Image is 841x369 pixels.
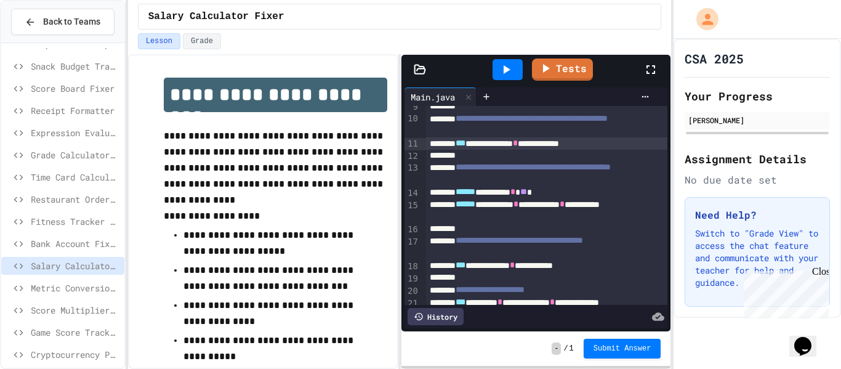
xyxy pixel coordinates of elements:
span: Salary Calculator Fixer [148,9,284,24]
span: Receipt Formatter [31,104,119,117]
span: Expression Evaluator Fix [31,126,119,139]
span: / [563,344,568,354]
div: 16 [404,224,420,236]
div: 18 [404,261,420,273]
div: 9 [404,101,420,113]
span: Time Card Calculator [31,171,119,184]
div: 11 [404,138,420,150]
div: Chat with us now!Close [5,5,85,78]
div: Main.java [404,87,477,106]
span: Fitness Tracker Debugger [31,215,119,228]
iframe: chat widget [739,266,829,318]
div: 17 [404,236,420,261]
a: Tests [532,59,593,81]
div: 14 [404,187,420,200]
button: Lesson [138,33,180,49]
div: 20 [404,285,420,298]
span: Metric Conversion Debugger [31,282,119,294]
span: Restaurant Order System [31,193,119,206]
p: Switch to "Grade View" to access the chat feature and communicate with your teacher for help and ... [695,227,819,289]
button: Submit Answer [584,339,661,359]
span: Score Board Fixer [31,82,119,95]
div: 19 [404,273,420,285]
h1: CSA 2025 [685,50,744,67]
span: Game Score Tracker [31,326,119,339]
div: 21 [404,298,420,322]
span: Snack Budget Tracker [31,60,119,73]
button: Grade [183,33,221,49]
div: Main.java [404,91,461,103]
div: History [408,308,464,325]
h3: Need Help? [695,208,819,222]
div: [PERSON_NAME] [688,115,826,126]
span: Salary Calculator Fixer [31,259,119,272]
span: Bank Account Fixer [31,237,119,250]
div: 12 [404,150,420,163]
span: - [552,343,561,355]
div: No due date set [685,172,830,187]
span: Back to Teams [43,15,100,28]
span: Grade Calculator Pro [31,148,119,161]
h2: Your Progress [685,87,830,105]
span: Submit Answer [594,344,651,354]
h2: Assignment Details [685,150,830,168]
div: 15 [404,200,420,224]
div: 13 [404,162,420,187]
span: Cryptocurrency Portfolio Debugger [31,348,119,361]
div: 10 [404,113,420,137]
button: Back to Teams [11,9,115,35]
iframe: chat widget [789,320,829,357]
span: Score Multiplier Debug [31,304,119,317]
span: 1 [569,344,574,354]
div: My Account [683,5,722,33]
